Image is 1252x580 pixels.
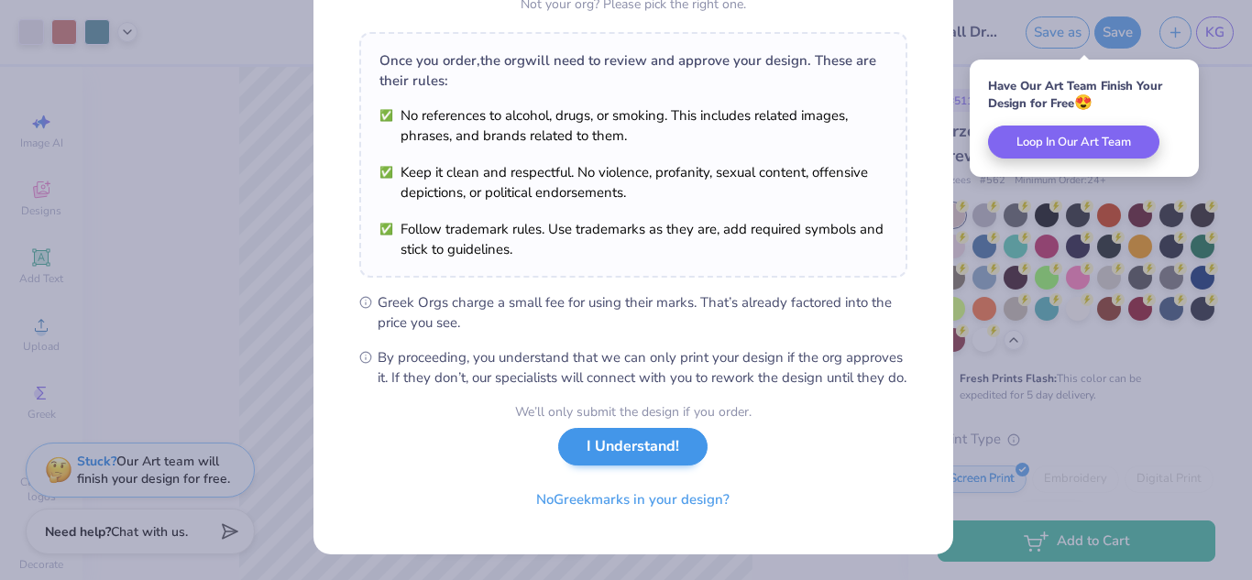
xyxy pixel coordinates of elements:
span: By proceeding, you understand that we can only print your design if the org approves it. If they ... [378,347,907,388]
span: Greek Orgs charge a small fee for using their marks. That’s already factored into the price you see. [378,292,907,333]
div: Have Our Art Team Finish Your Design for Free [988,78,1181,112]
li: Follow trademark rules. Use trademarks as they are, add required symbols and stick to guidelines. [379,219,887,259]
button: I Understand! [558,428,708,465]
div: We’ll only submit the design if you order. [515,402,752,421]
li: No references to alcohol, drugs, or smoking. This includes related images, phrases, and brands re... [379,105,887,146]
button: Loop In Our Art Team [988,126,1159,159]
li: Keep it clean and respectful. No violence, profanity, sexual content, offensive depictions, or po... [379,162,887,202]
button: NoGreekmarks in your design? [521,481,745,519]
span: 😍 [1074,93,1093,113]
div: Once you order, the org will need to review and approve your design. These are their rules: [379,50,887,91]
